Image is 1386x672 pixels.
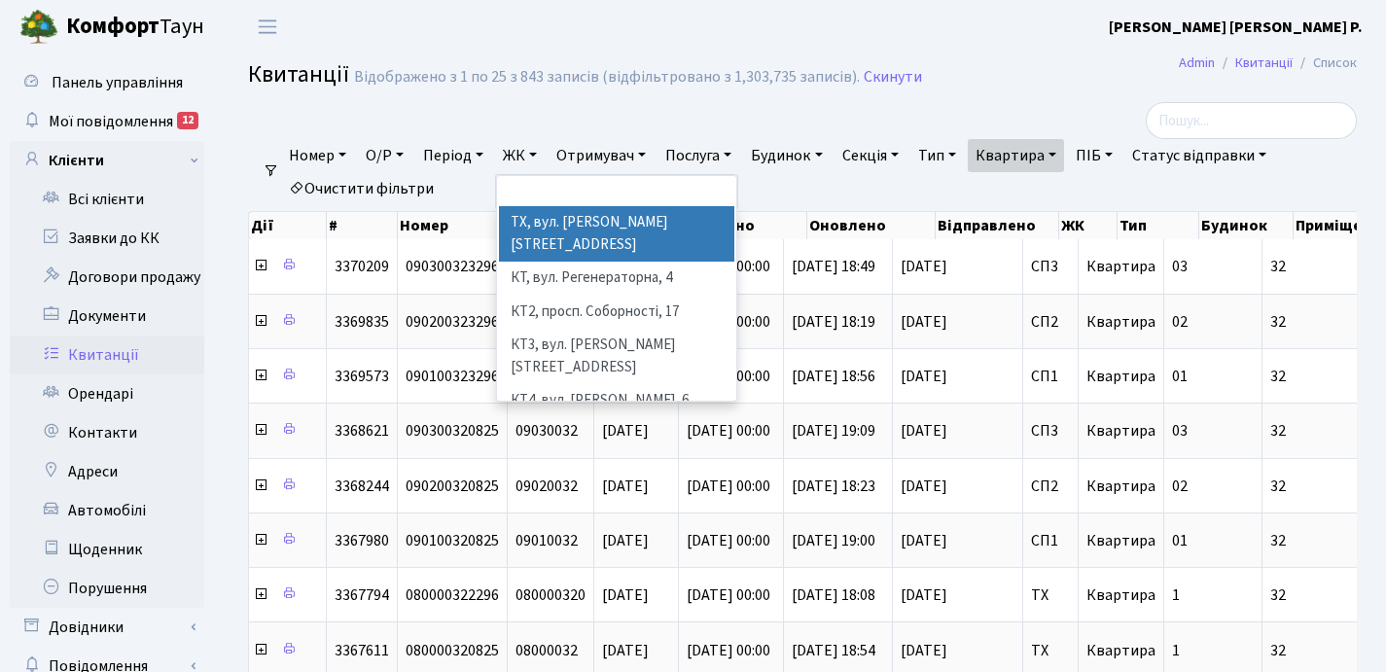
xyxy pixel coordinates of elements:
[1270,587,1380,603] span: 32
[807,212,936,239] th: Оновлено
[1172,366,1188,387] span: 01
[1270,259,1380,274] span: 32
[10,569,204,608] a: Порушення
[901,369,1014,384] span: [DATE]
[1086,584,1155,606] span: Квартира
[335,584,389,606] span: 3367794
[792,366,875,387] span: [DATE] 18:56
[335,476,389,497] span: 3368244
[406,476,499,497] span: 090200320825
[1150,43,1386,84] nav: breadcrumb
[406,640,499,661] span: 080000320825
[1172,420,1188,442] span: 03
[1172,476,1188,497] span: 02
[52,72,183,93] span: Панель управління
[499,384,734,418] li: КТ4, вул. [PERSON_NAME], 6
[936,212,1060,239] th: Відправлено
[1086,530,1155,551] span: Квартира
[499,262,734,296] li: КТ, вул. Регенераторна, 4
[335,640,389,661] span: 3367611
[1172,256,1188,277] span: 03
[792,476,875,497] span: [DATE] 18:23
[1270,643,1380,658] span: 32
[406,366,499,387] span: 090100323296
[864,68,922,87] a: Скинути
[1031,478,1070,494] span: СП2
[602,476,649,497] span: [DATE]
[1235,53,1293,73] a: Квитанції
[499,329,734,384] li: КТ3, вул. [PERSON_NAME][STREET_ADDRESS]
[1031,587,1070,603] span: ТХ
[10,63,204,102] a: Панель управління
[687,584,770,606] span: [DATE] 00:00
[327,212,398,239] th: #
[1109,16,1363,39] a: [PERSON_NAME] [PERSON_NAME] Р.
[901,314,1014,330] span: [DATE]
[1172,584,1180,606] span: 1
[10,219,204,258] a: Заявки до КК
[243,11,292,43] button: Переключити навігацію
[1059,212,1117,239] th: ЖК
[1086,366,1155,387] span: Квартира
[901,533,1014,548] span: [DATE]
[1068,139,1120,172] a: ПІБ
[1270,533,1380,548] span: 32
[792,530,875,551] span: [DATE] 19:00
[10,297,204,336] a: Документи
[1270,314,1380,330] span: 32
[515,530,578,551] span: 09010032
[1031,533,1070,548] span: СП1
[406,420,499,442] span: 090300320825
[1031,259,1070,274] span: СП3
[1031,423,1070,439] span: СП3
[10,258,204,297] a: Договори продажу
[901,643,1014,658] span: [DATE]
[1179,53,1215,73] a: Admin
[687,476,770,497] span: [DATE] 00:00
[792,256,875,277] span: [DATE] 18:49
[10,180,204,219] a: Всі клієнти
[335,366,389,387] span: 3369573
[515,476,578,497] span: 09020032
[835,139,906,172] a: Секція
[10,530,204,569] a: Щоденник
[1031,314,1070,330] span: СП2
[792,420,875,442] span: [DATE] 19:09
[1086,476,1155,497] span: Квартира
[10,413,204,452] a: Контакти
[1124,139,1274,172] a: Статус відправки
[602,420,649,442] span: [DATE]
[1109,17,1363,38] b: [PERSON_NAME] [PERSON_NAME] Р.
[406,311,499,333] span: 090200323296
[10,336,204,374] a: Квитанції
[743,139,830,172] a: Будинок
[354,68,860,87] div: Відображено з 1 по 25 з 843 записів (відфільтровано з 1,303,735 записів).
[901,478,1014,494] span: [DATE]
[335,420,389,442] span: 3368621
[1031,643,1070,658] span: ТХ
[406,530,499,551] span: 090100320825
[10,141,204,180] a: Клієнти
[602,640,649,661] span: [DATE]
[549,139,654,172] a: Отримувач
[1086,256,1155,277] span: Квартира
[415,139,491,172] a: Період
[1172,530,1188,551] span: 01
[10,491,204,530] a: Автомобілі
[1270,369,1380,384] span: 32
[792,640,875,661] span: [DATE] 18:54
[901,587,1014,603] span: [DATE]
[687,530,770,551] span: [DATE] 00:00
[281,139,354,172] a: Номер
[1031,369,1070,384] span: СП1
[792,311,875,333] span: [DATE] 18:19
[1086,311,1155,333] span: Квартира
[499,296,734,330] li: КТ2, просп. Соборності, 17
[249,212,327,239] th: Дії
[602,584,649,606] span: [DATE]
[687,640,770,661] span: [DATE] 00:00
[515,584,586,606] span: 080000320
[968,139,1064,172] a: Квартира
[515,640,578,661] span: 08000032
[66,11,160,42] b: Комфорт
